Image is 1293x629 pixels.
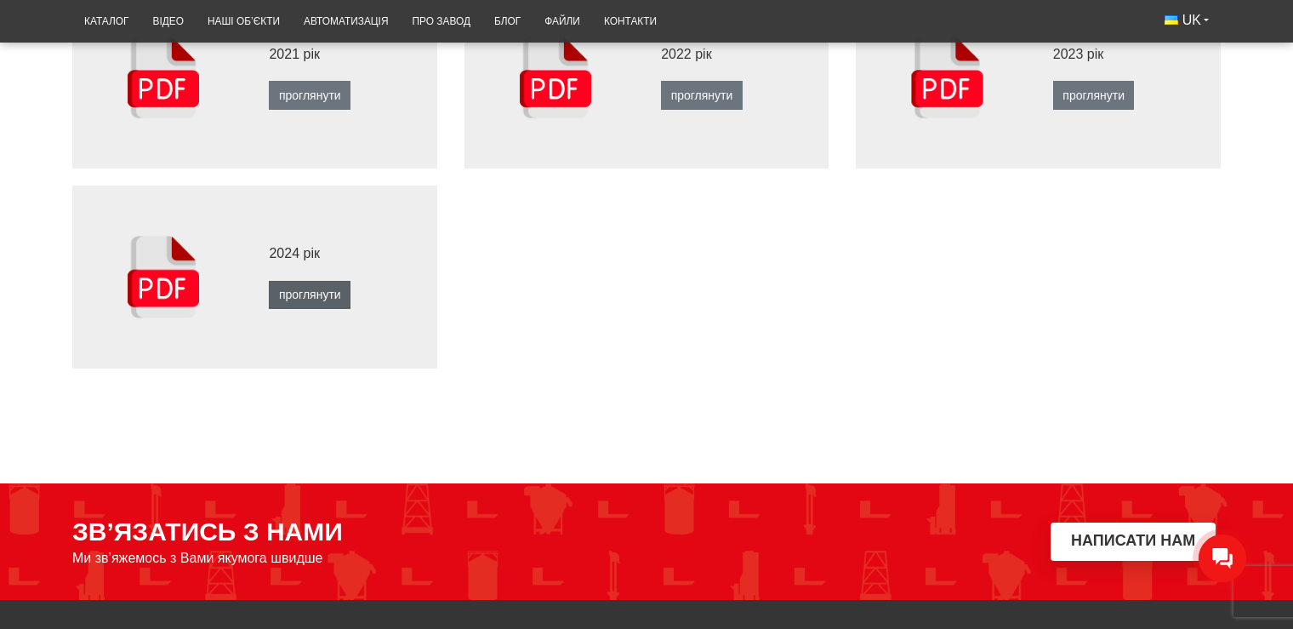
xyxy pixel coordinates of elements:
[1153,5,1221,36] button: UK
[661,81,743,110] a: проглянути
[1053,45,1206,64] p: 2023 рік
[196,5,292,38] a: Наші об’єкти
[72,5,140,38] a: Каталог
[269,281,350,310] a: проглянути
[140,5,195,38] a: Відео
[401,5,482,38] a: Про завод
[269,246,320,260] span: 2024 рік
[72,551,323,566] span: Ми зв’яжемось з Вами якумога швидше
[661,45,814,64] p: 2022 рік
[269,47,320,61] span: 2021 рік
[1051,523,1216,561] button: Написати нам
[269,81,350,110] a: проглянути
[72,517,343,546] span: ЗВ’ЯЗАТИСЬ З НАМИ
[1165,15,1178,25] img: Українська
[1053,81,1135,110] a: проглянути
[533,5,592,38] a: Файли
[482,5,533,38] a: Блог
[592,5,669,38] a: Контакти
[1182,11,1201,30] span: UK
[292,5,401,38] a: Автоматизація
